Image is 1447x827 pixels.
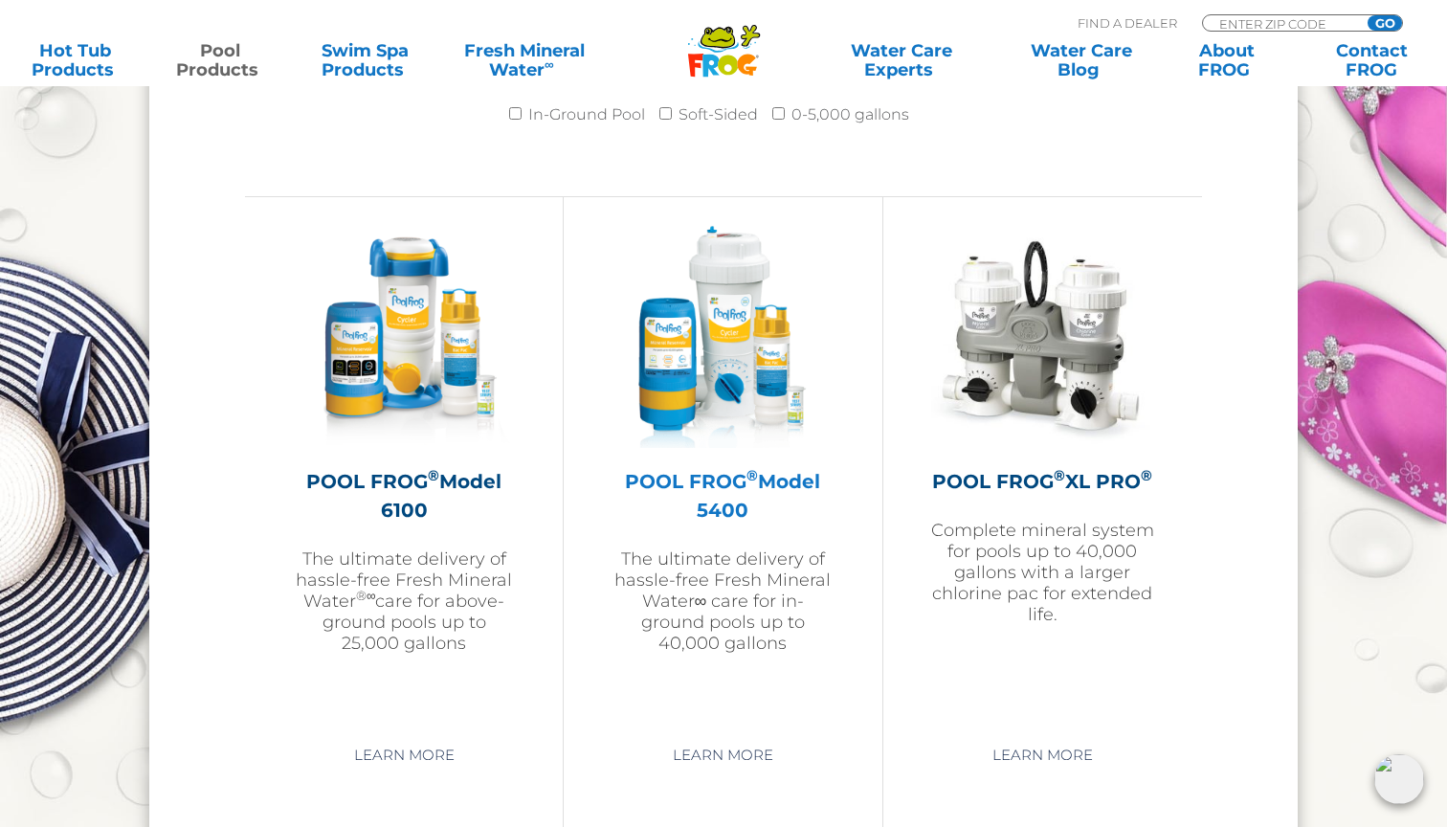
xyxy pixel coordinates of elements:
[428,466,439,484] sup: ®
[612,226,834,448] img: pool-frog-5400-featured-img-v2-300x300.png
[970,738,1115,772] a: Learn More
[528,96,645,134] label: In-Ground Pool
[454,41,594,79] a: Fresh MineralWater∞
[332,738,477,772] a: Learn More
[293,548,515,654] p: The ultimate delivery of hassle-free Fresh Mineral Water care for above-ground pools up to 25,000...
[746,466,758,484] sup: ®
[1315,41,1428,79] a: ContactFROG
[293,467,515,525] h2: POOL FROG Model 6100
[1141,466,1152,484] sup: ®
[679,96,758,134] label: Soft-Sided
[545,56,554,72] sup: ∞
[791,96,909,134] label: 0-5,000 gallons
[1217,15,1347,32] input: Zip Code Form
[1078,14,1177,32] p: Find A Dealer
[293,226,515,724] a: POOL FROG®Model 6100The ultimate delivery of hassle-free Fresh Mineral Water®∞care for above-grou...
[612,548,834,654] p: The ultimate delivery of hassle-free Fresh Mineral Water∞ care for in-ground pools up to 40,000 g...
[1374,754,1424,804] img: openIcon
[931,467,1154,496] h2: POOL FROG XL PRO
[931,226,1154,724] a: POOL FROG®XL PRO®Complete mineral system for pools up to 40,000 gallons with a larger chlorine pa...
[19,41,132,79] a: Hot TubProducts
[931,520,1154,625] p: Complete mineral system for pools up to 40,000 gallons with a larger chlorine pac for extended life.
[612,467,834,525] h2: POOL FROG Model 5400
[293,226,515,448] img: pool-frog-6100-featured-img-v3-300x300.png
[164,41,277,79] a: PoolProducts
[1054,466,1065,484] sup: ®
[1025,41,1138,79] a: Water CareBlog
[309,41,422,79] a: Swim SpaProducts
[1368,15,1402,31] input: GO
[931,226,1153,448] img: XL-PRO-v2-300x300.jpg
[612,226,834,724] a: POOL FROG®Model 5400The ultimate delivery of hassle-free Fresh Mineral Water∞ care for in-ground ...
[651,738,795,772] a: Learn More
[810,41,992,79] a: Water CareExperts
[1170,41,1283,79] a: AboutFROG
[356,588,376,603] sup: ®∞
